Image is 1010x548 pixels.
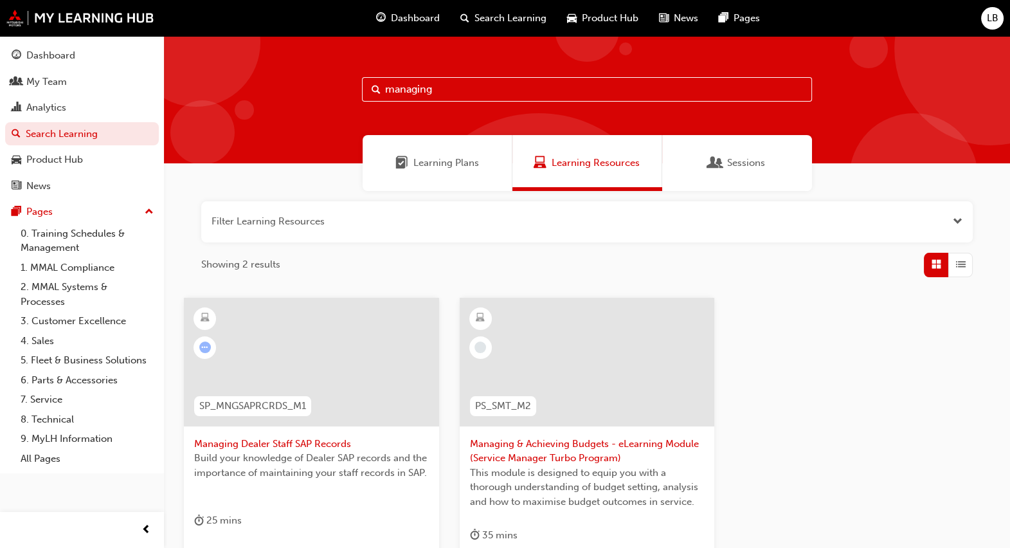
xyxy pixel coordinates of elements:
[366,5,450,32] a: guage-iconDashboard
[987,11,998,26] span: LB
[376,10,386,26] span: guage-icon
[194,513,242,529] div: 25 mins
[26,48,75,63] div: Dashboard
[26,179,51,194] div: News
[5,41,159,200] button: DashboardMy TeamAnalyticsSearch LearningProduct HubNews
[12,154,21,166] span: car-icon
[719,10,728,26] span: pages-icon
[26,205,53,219] div: Pages
[474,342,486,353] span: learningRecordVerb_NONE-icon
[674,11,698,26] span: News
[662,135,812,191] a: SessionsSessions
[567,10,577,26] span: car-icon
[5,200,159,224] button: Pages
[26,100,66,115] div: Analytics
[470,437,705,466] span: Managing & Achieving Budgets - eLearning Module (Service Manager Turbo Program)
[199,342,211,353] span: learningRecordVerb_ATTEMPT-icon
[582,11,638,26] span: Product Hub
[470,527,518,543] div: 35 mins
[470,527,480,543] span: duration-icon
[372,82,381,97] span: Search
[413,156,479,170] span: Learning Plans
[201,310,210,327] span: learningResourceType_ELEARNING-icon
[953,214,962,229] button: Open the filter
[26,75,67,89] div: My Team
[727,156,765,170] span: Sessions
[141,522,151,538] span: prev-icon
[363,135,512,191] a: Learning PlansLearning Plans
[391,11,440,26] span: Dashboard
[15,429,159,449] a: 9. MyLH Information
[450,5,557,32] a: search-iconSearch Learning
[5,70,159,94] a: My Team
[709,156,722,170] span: Sessions
[932,257,941,272] span: Grid
[12,206,21,218] span: pages-icon
[15,370,159,390] a: 6. Parts & Accessories
[474,11,546,26] span: Search Learning
[5,122,159,146] a: Search Learning
[201,257,280,272] span: Showing 2 results
[5,148,159,172] a: Product Hub
[395,156,408,170] span: Learning Plans
[981,7,1004,30] button: LB
[15,331,159,351] a: 4. Sales
[194,437,429,452] span: Managing Dealer Staff SAP Records
[15,311,159,331] a: 3. Customer Excellence
[199,399,306,414] span: SP_MNGSAPRCRDS_M1
[15,449,159,469] a: All Pages
[26,152,83,167] div: Product Hub
[5,174,159,198] a: News
[470,466,705,509] span: This module is designed to equip you with a thorough understanding of budget setting, analysis an...
[15,224,159,258] a: 0. Training Schedules & Management
[649,5,708,32] a: news-iconNews
[475,399,531,414] span: PS_SMT_M2
[5,44,159,68] a: Dashboard
[12,181,21,192] span: news-icon
[6,10,154,26] img: mmal
[12,77,21,88] span: people-icon
[15,277,159,311] a: 2. MMAL Systems & Processes
[194,513,204,529] span: duration-icon
[534,156,546,170] span: Learning Resources
[12,102,21,114] span: chart-icon
[5,96,159,120] a: Analytics
[512,135,662,191] a: Learning ResourcesLearning Resources
[734,11,760,26] span: Pages
[659,10,669,26] span: news-icon
[15,390,159,410] a: 7. Service
[956,257,966,272] span: List
[552,156,640,170] span: Learning Resources
[557,5,649,32] a: car-iconProduct Hub
[362,77,812,102] input: Search...
[15,258,159,278] a: 1. MMAL Compliance
[708,5,770,32] a: pages-iconPages
[476,310,485,327] span: learningResourceType_ELEARNING-icon
[12,129,21,140] span: search-icon
[460,10,469,26] span: search-icon
[15,410,159,430] a: 8. Technical
[12,50,21,62] span: guage-icon
[145,204,154,221] span: up-icon
[194,451,429,480] span: Build your knowledge of Dealer SAP records and the importance of maintaining your staff records i...
[15,351,159,370] a: 5. Fleet & Business Solutions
